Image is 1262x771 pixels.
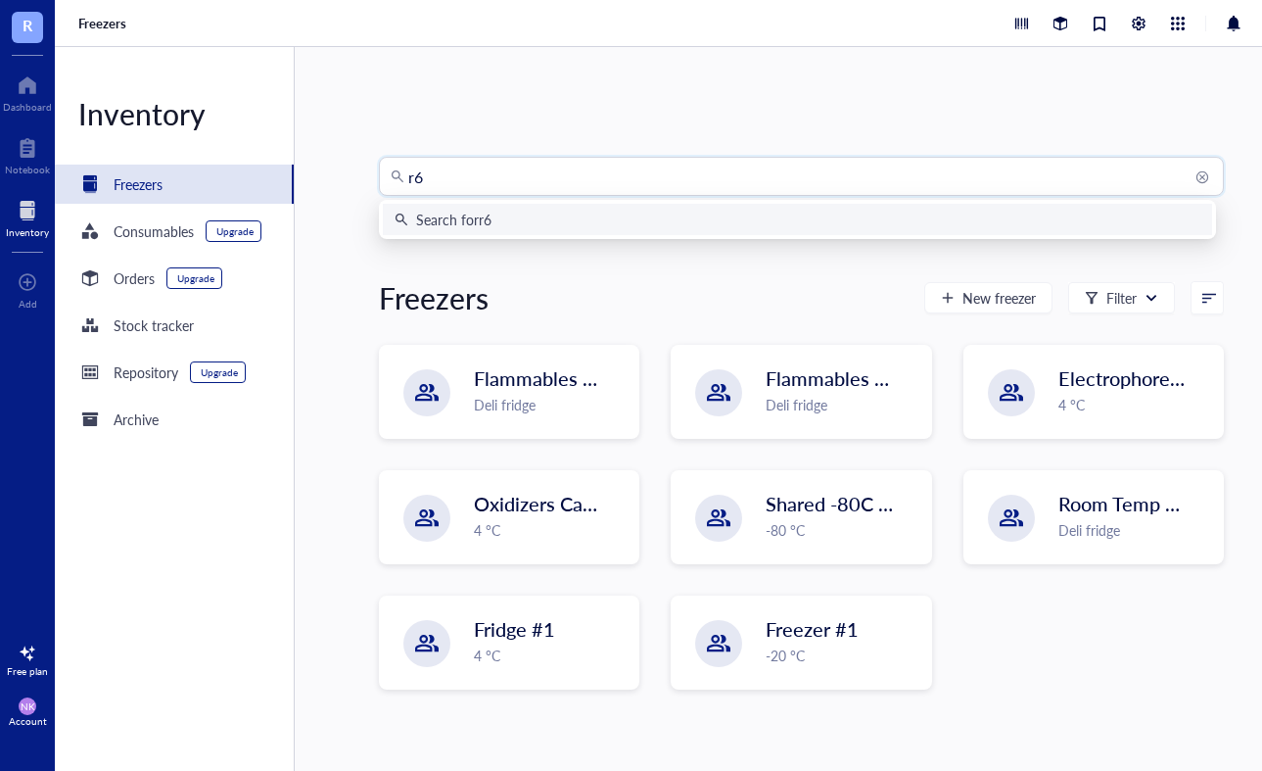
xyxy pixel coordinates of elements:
[5,132,50,175] a: Notebook
[55,212,294,251] a: ConsumablesUpgrade
[6,226,49,238] div: Inventory
[766,615,859,643] span: Freezer #1
[201,366,238,378] div: Upgrade
[9,715,47,727] div: Account
[6,195,49,238] a: Inventory
[55,259,294,298] a: OrdersUpgrade
[766,364,969,392] span: Flammables Cabinet #1
[21,700,35,712] span: NK
[1058,519,1211,541] div: Deli fridge
[114,314,194,336] div: Stock tracker
[5,164,50,175] div: Notebook
[962,290,1036,306] span: New freezer
[924,282,1052,313] button: New freezer
[7,665,48,677] div: Free plan
[379,278,489,317] div: Freezers
[416,209,491,230] div: Search for r6
[474,364,678,392] span: Flammables Cabinet #2
[23,13,32,37] span: R
[114,361,178,383] div: Repository
[114,409,159,430] div: Archive
[766,490,943,517] span: Shared -80C Freezer
[474,645,627,666] div: 4 °C
[766,645,918,666] div: -20 °C
[216,225,254,237] div: Upgrade
[114,220,194,242] div: Consumables
[177,272,214,284] div: Upgrade
[1058,394,1211,415] div: 4 °C
[3,101,52,113] div: Dashboard
[766,394,918,415] div: Deli fridge
[114,173,163,195] div: Freezers
[474,394,627,415] div: Deli fridge
[474,615,555,643] span: Fridge #1
[1058,490,1209,517] span: Room Temp Shelf
[55,400,294,439] a: Archive
[3,70,52,113] a: Dashboard
[114,267,155,289] div: Orders
[1106,287,1137,309] div: Filter
[474,490,627,517] span: Oxidizers Cabinet
[474,519,627,541] div: 4 °C
[78,15,130,32] a: Freezers
[55,165,294,204] a: Freezers
[55,306,294,345] a: Stock tracker
[19,298,37,310] div: Add
[766,519,918,541] div: -80 °C
[55,353,294,392] a: RepositoryUpgrade
[55,94,294,133] div: Inventory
